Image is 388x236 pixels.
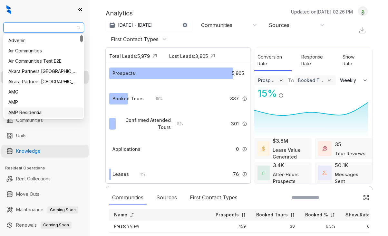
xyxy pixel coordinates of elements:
[8,47,79,54] div: Air Communities
[345,212,370,218] p: Show Rate
[106,8,133,18] p: Analytics
[5,97,83,107] div: AMP
[1,172,89,185] li: Rent Collections
[305,212,328,218] p: Booked %
[6,5,11,14] img: logo
[47,206,78,213] span: Coming Soon
[216,212,239,218] p: Prospects
[169,53,208,59] div: Lost Leads: 3,905
[335,171,369,185] div: Messages Sent
[5,56,83,66] div: Air Communities Test E2E
[16,219,72,231] a: RenewalsComing Soon
[273,147,308,160] div: Lease Value Generated
[262,171,265,175] img: AfterHoursConversations
[288,77,294,84] div: To
[242,172,247,177] img: Info
[326,77,332,83] img: ViewFilterArrow
[236,146,239,153] span: 0
[8,88,79,95] div: AMG
[8,109,79,116] div: AMP Residential
[273,137,288,145] div: $3.8M
[335,161,348,169] div: 50.1K
[5,87,83,97] div: AMG
[269,22,289,29] div: Sources
[290,213,295,217] img: sorting
[1,71,89,84] li: Leasing
[349,195,355,200] img: SearchIcon
[112,95,144,102] div: Booked Tours
[16,145,41,158] a: Knowledge
[230,95,239,102] span: 887
[7,23,80,32] span: Magnolia Capital
[256,212,288,218] p: Booked Tours
[150,51,160,61] img: Click Icon
[1,129,89,142] li: Units
[323,146,327,151] img: TourReviews
[1,114,89,127] li: Communities
[8,37,79,44] div: Advenir
[291,8,353,15] p: Updated on [DATE] 02:26 PM
[242,147,247,152] img: Info
[5,35,83,46] div: Advenir
[1,188,89,201] li: Move Outs
[208,51,218,61] img: Click Icon
[16,188,39,201] a: Move Outs
[363,195,369,201] img: Click Icon
[112,171,129,178] div: Leases
[187,190,241,205] div: First Contact Types
[201,22,232,29] div: Communities
[330,213,335,217] img: sorting
[1,219,89,231] li: Renewals
[111,36,159,43] div: First Contact Types
[335,141,341,148] div: 35
[335,150,365,157] div: Tour Reviews
[358,8,367,15] img: UserAvatar
[153,190,180,205] div: Sources
[273,171,308,185] div: After-Hours Prospects
[232,70,244,77] span: 5,905
[1,43,89,56] li: Leads
[262,146,265,151] img: LeaseValue
[339,50,366,71] div: Show Rate
[149,95,163,102] div: 15 %
[358,26,366,34] img: Download
[171,120,183,127] div: 5 %
[298,50,333,71] div: Response Rate
[340,77,360,84] span: Weekly
[300,221,340,232] td: 6.5%
[8,68,79,75] div: Akara Partners [GEOGRAPHIC_DATA]
[1,145,89,158] li: Knowledge
[298,77,325,83] div: Booked Tours
[254,86,277,101] div: 15 %
[284,87,293,97] img: Click Icon
[134,171,145,178] div: 1 %
[278,93,284,98] img: Info
[41,222,72,229] span: Coming Soon
[5,46,83,56] div: Air Communities
[112,70,135,77] div: Prospects
[5,77,83,87] div: Akara Partners Phoenix
[231,120,239,127] span: 301
[130,213,134,217] img: sorting
[251,221,300,232] td: 30
[8,58,79,65] div: Air Communities Test E2E
[1,203,89,216] li: Maintenance
[323,171,327,175] img: TotalFum
[16,129,26,142] a: Units
[336,75,372,86] button: Weekly
[5,107,83,118] div: AMP Residential
[118,22,153,28] p: [DATE] - [DATE]
[112,146,141,153] div: Applications
[106,19,193,31] button: [DATE] - [DATE]
[109,190,147,205] div: Communities
[258,77,277,83] div: Prospects
[16,114,43,127] a: Communities
[254,50,292,71] div: Conversion Rate
[8,78,79,85] div: Akara Partners [GEOGRAPHIC_DATA]
[242,121,247,126] img: Info
[340,221,382,232] td: 61.1%
[5,165,90,171] h3: Resident Operations
[210,221,251,232] td: 459
[1,86,89,99] li: Collections
[109,53,150,59] div: Total Leads: 5,979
